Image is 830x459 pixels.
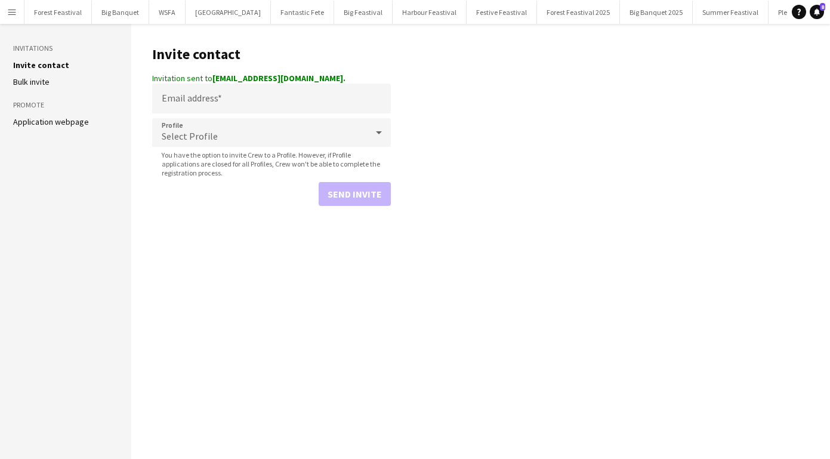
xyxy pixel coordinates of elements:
[467,1,537,24] button: Festive Feastival
[152,150,391,177] span: You have the option to invite Crew to a Profile. However, if Profile applications are closed for ...
[693,1,769,24] button: Summer Feastival
[24,1,92,24] button: Forest Feastival
[13,100,118,110] h3: Promote
[92,1,149,24] button: Big Banquet
[13,76,50,87] a: Bulk invite
[162,130,218,142] span: Select Profile
[393,1,467,24] button: Harbour Feastival
[271,1,334,24] button: Fantastic Fete
[212,73,345,84] strong: [EMAIL_ADDRESS][DOMAIN_NAME].
[13,60,69,70] a: Invite contact
[149,1,186,24] button: WSFA
[820,3,825,11] span: 8
[152,45,391,63] h1: Invite contact
[13,116,89,127] a: Application webpage
[186,1,271,24] button: [GEOGRAPHIC_DATA]
[152,73,391,84] div: Invitation sent to
[537,1,620,24] button: Forest Feastival 2025
[620,1,693,24] button: Big Banquet 2025
[334,1,393,24] button: Big Feastival
[13,43,118,54] h3: Invitations
[810,5,824,19] a: 8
